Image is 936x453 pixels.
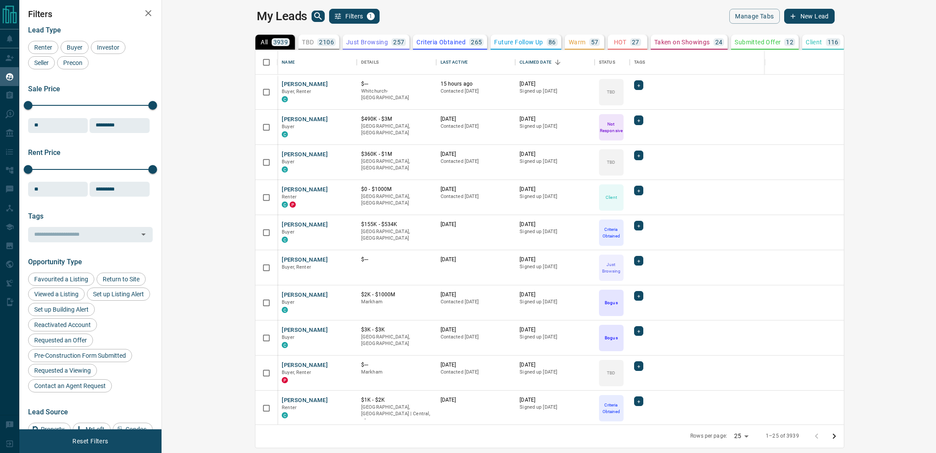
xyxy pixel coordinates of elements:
span: Rent Price [28,148,61,157]
div: Favourited a Listing [28,273,94,286]
p: Contacted [DATE] [441,123,511,130]
span: Buyer [282,124,294,129]
button: [PERSON_NAME] [282,396,328,405]
div: Details [357,50,436,75]
div: condos.ca [282,342,288,348]
p: Contacted [DATE] [441,369,511,376]
div: condos.ca [282,201,288,208]
span: Lead Type [28,26,61,34]
div: Last Active [436,50,516,75]
div: Seller [28,56,55,69]
button: Go to next page [825,428,843,445]
span: Lead Source [28,408,68,416]
div: condos.ca [282,96,288,102]
span: Set up Listing Alert [90,291,147,298]
div: Return to Site [97,273,146,286]
h2: Filters [28,9,153,19]
div: + [634,326,643,336]
h1: My Leads [257,9,307,23]
div: Claimed Date [515,50,595,75]
span: + [637,291,640,300]
p: [DATE] [441,186,511,193]
div: Viewed a Listing [28,288,85,301]
p: Client [806,39,822,45]
p: [DATE] [520,151,590,158]
span: Set up Building Alert [31,306,92,313]
span: Buyer [282,334,294,340]
p: [DATE] [520,221,590,228]
p: 265 [471,39,482,45]
span: Return to Site [100,276,143,283]
p: TBD [302,39,314,45]
span: Buyer [282,229,294,235]
div: Requested an Offer [28,334,93,347]
p: 2106 [319,39,334,45]
p: [DATE] [520,80,590,88]
p: Criteria Obtained [600,402,623,415]
span: 1 [368,13,374,19]
p: [DATE] [441,115,511,123]
p: [DATE] [520,256,590,263]
p: [DATE] [441,396,511,404]
span: Requested an Offer [31,337,90,344]
p: HOT [614,39,627,45]
p: [DATE] [520,326,590,334]
span: + [637,81,640,90]
span: Pre-Construction Form Submitted [31,352,129,359]
p: 257 [393,39,404,45]
span: Buyer [282,159,294,165]
div: condos.ca [282,237,288,243]
p: Signed up [DATE] [520,369,590,376]
p: Signed up [DATE] [520,263,590,270]
p: $0 - $1000M [361,186,432,193]
button: Filters1 [329,9,380,24]
button: Open [137,228,150,241]
span: Opportunity Type [28,258,82,266]
div: Renter [28,41,58,54]
p: [DATE] [441,221,511,228]
p: TBD [607,370,615,376]
span: Contact an Agent Request [31,382,109,389]
div: Last Active [441,50,468,75]
span: Reactivated Account [31,321,94,328]
p: $1K - $2K [361,396,432,404]
p: $2K - $1000M [361,291,432,298]
div: + [634,221,643,230]
div: Set up Building Alert [28,303,95,316]
p: Submitted Offer [735,39,781,45]
p: [DATE] [520,361,590,369]
span: + [637,116,640,125]
div: Tags [634,50,646,75]
p: [DATE] [441,291,511,298]
p: Markham [361,298,432,306]
p: 116 [828,39,839,45]
span: + [637,327,640,335]
div: + [634,151,643,160]
button: search button [312,11,325,22]
p: Signed up [DATE] [520,298,590,306]
div: Pre-Construction Form Submitted [28,349,132,362]
button: [PERSON_NAME] [282,115,328,124]
p: Richmond Hill, Markham [361,404,432,424]
div: Details [361,50,379,75]
div: + [634,396,643,406]
p: Taken on Showings [654,39,710,45]
div: + [634,256,643,266]
p: Contacted [DATE] [441,193,511,200]
span: Investor [94,44,122,51]
span: Buyer, Renter [282,370,311,375]
span: MrLoft [82,426,108,433]
button: Reset Filters [67,434,114,449]
span: + [637,221,640,230]
p: $--- [361,361,432,369]
p: Client [606,194,617,201]
p: $3K - $3K [361,326,432,334]
span: Buyer, Renter [282,89,311,94]
span: Buyer, Renter [282,264,311,270]
span: Tags [28,212,43,220]
span: Property [38,426,68,433]
span: Precon [60,59,86,66]
div: + [634,361,643,371]
p: [DATE] [441,151,511,158]
button: [PERSON_NAME] [282,256,328,264]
